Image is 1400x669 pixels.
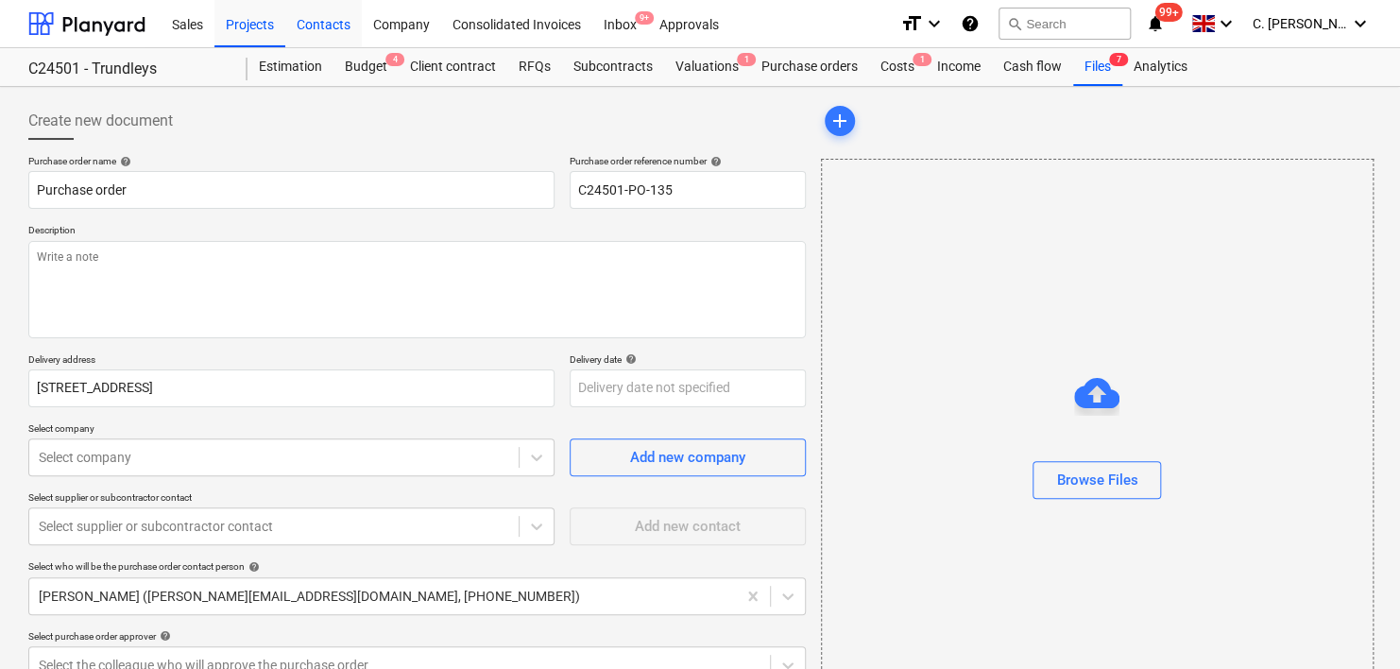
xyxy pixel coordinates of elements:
div: Select purchase order approver [28,630,806,643]
div: Costs [869,48,926,86]
input: Delivery date not specified [570,369,806,407]
a: Costs1 [869,48,926,86]
p: Description [28,224,806,240]
a: Income [926,48,992,86]
span: add [828,110,851,132]
button: Search [999,8,1131,40]
a: RFQs [507,48,562,86]
span: help [156,630,171,642]
span: 1 [737,53,756,66]
span: help [707,156,722,167]
a: Analytics [1122,48,1199,86]
div: Files [1073,48,1122,86]
a: Subcontracts [562,48,664,86]
button: Add new company [570,438,806,476]
div: Delivery date [570,353,806,366]
span: 4 [385,53,404,66]
a: Estimation [248,48,333,86]
i: notifications [1146,12,1165,35]
a: Client contract [399,48,507,86]
span: 1 [913,53,931,66]
input: Reference number [570,171,806,209]
p: Delivery address [28,353,555,369]
i: keyboard_arrow_down [923,12,946,35]
i: Knowledge base [961,12,980,35]
p: Select supplier or subcontractor contact [28,491,555,507]
span: 7 [1109,53,1128,66]
span: help [245,561,260,573]
a: Budget4 [333,48,399,86]
a: Valuations1 [664,48,750,86]
span: search [1007,16,1022,31]
div: Purchase order reference number [570,155,806,167]
i: format_size [900,12,923,35]
div: Purchase order name [28,155,555,167]
a: Purchase orders [750,48,869,86]
input: Delivery address [28,369,555,407]
span: help [622,353,637,365]
span: Create new document [28,110,173,132]
i: keyboard_arrow_down [1215,12,1238,35]
input: Document name [28,171,555,209]
div: Browse Files [1056,468,1137,492]
span: 9+ [635,11,654,25]
span: C. [PERSON_NAME] [1253,16,1347,31]
a: Files7 [1073,48,1122,86]
span: help [116,156,131,167]
div: Valuations [664,48,750,86]
span: 99+ [1155,3,1183,22]
button: Browse Files [1033,461,1161,499]
div: Budget [333,48,399,86]
i: keyboard_arrow_down [1349,12,1372,35]
a: Cash flow [992,48,1073,86]
p: Select company [28,422,555,438]
div: Add new company [630,445,745,470]
div: C24501 - Trundleys [28,60,225,79]
div: Select who will be the purchase order contact person [28,560,806,573]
